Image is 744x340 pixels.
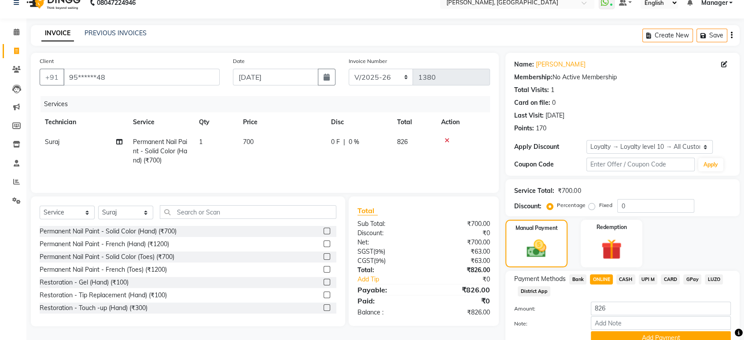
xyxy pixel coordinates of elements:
div: ₹700.00 [558,186,581,196]
th: Total [392,112,436,132]
div: Services [41,96,497,112]
div: Permanent Nail Paint - French (Hand) (₹1200) [40,240,169,249]
div: ₹826.00 [424,266,497,275]
span: LUZO [705,274,723,285]
span: GPay [683,274,701,285]
div: ₹826.00 [424,308,497,317]
div: Service Total: [514,186,554,196]
span: Suraj [45,138,59,146]
span: CARD [661,274,680,285]
span: Permanent Nail Paint - Solid Color (Hand) (₹700) [133,138,187,164]
span: CASH [616,274,635,285]
span: ONLINE [590,274,613,285]
span: UPI M [639,274,658,285]
div: Card on file: [514,98,550,107]
label: Client [40,57,54,65]
label: Percentage [557,201,585,209]
span: 700 [243,138,254,146]
div: 170 [536,124,546,133]
div: Permanent Nail Paint - French (Toes) (₹1200) [40,265,167,274]
div: Apply Discount [514,142,586,152]
div: [DATE] [545,111,564,120]
div: ( ) [351,247,424,256]
th: Technician [40,112,128,132]
label: Invoice Number [349,57,387,65]
div: ₹0 [436,275,497,284]
img: _cash.svg [520,237,552,260]
div: Sub Total: [351,219,424,229]
button: Save [696,29,727,42]
th: Price [238,112,326,132]
div: Paid: [351,296,424,306]
div: ₹700.00 [424,219,497,229]
span: | [343,137,345,147]
button: Apply [698,158,723,171]
div: Points: [514,124,534,133]
div: Total: [351,266,424,275]
div: Permanent Nail Paint - Solid Color (Toes) (₹700) [40,252,174,262]
button: +91 [40,69,64,85]
div: Membership: [514,73,552,82]
a: INVOICE [41,26,74,41]
a: [PERSON_NAME] [536,60,585,69]
label: Manual Payment [516,224,558,232]
label: Redemption [596,223,626,231]
span: Total [357,206,378,215]
div: ₹0 [424,229,497,238]
th: Service [128,112,194,132]
a: PREVIOUS INVOICES [85,29,147,37]
div: ₹63.00 [424,256,497,266]
span: 1 [199,138,203,146]
div: ₹63.00 [424,247,497,256]
div: Net: [351,238,424,247]
div: ( ) [351,256,424,266]
span: 0 F [331,137,340,147]
div: Restoration - Touch -up (Hand) (₹300) [40,303,147,313]
th: Qty [194,112,238,132]
div: Discount: [351,229,424,238]
label: Amount: [508,305,584,313]
span: 9% [375,248,383,255]
th: Disc [326,112,392,132]
input: Search or Scan [160,205,336,219]
div: Discount: [514,202,541,211]
button: Create New [642,29,693,42]
div: Payable: [351,285,424,295]
div: Name: [514,60,534,69]
div: ₹826.00 [424,285,497,295]
div: Permanent Nail Paint - Solid Color (Hand) (₹700) [40,227,177,236]
label: Note: [508,320,584,328]
input: Enter Offer / Coupon Code [586,158,695,171]
div: No Active Membership [514,73,731,82]
div: 0 [552,98,556,107]
span: 0 % [349,137,359,147]
input: Amount [591,302,731,315]
a: Add Tip [351,275,436,284]
span: 826 [397,138,408,146]
div: ₹0 [424,296,497,306]
label: Date [233,57,245,65]
span: Payment Methods [514,274,566,284]
input: Add Note [591,316,731,330]
span: SGST [357,248,373,255]
div: ₹700.00 [424,238,497,247]
div: 1 [551,85,554,95]
input: Search by Name/Mobile/Email/Code [63,69,220,85]
div: Restoration - Gel (Hand) (₹100) [40,278,129,287]
span: District App [518,286,550,296]
div: Total Visits: [514,85,549,95]
div: Balance : [351,308,424,317]
span: CGST [357,257,374,265]
div: Coupon Code [514,160,586,169]
th: Action [436,112,490,132]
span: 9% [376,257,384,264]
div: Last Visit: [514,111,544,120]
label: Fixed [599,201,612,209]
div: Restoration - Tip Replacement (Hand) (₹100) [40,291,167,300]
img: _gift.svg [595,237,628,262]
span: Bank [569,274,586,285]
